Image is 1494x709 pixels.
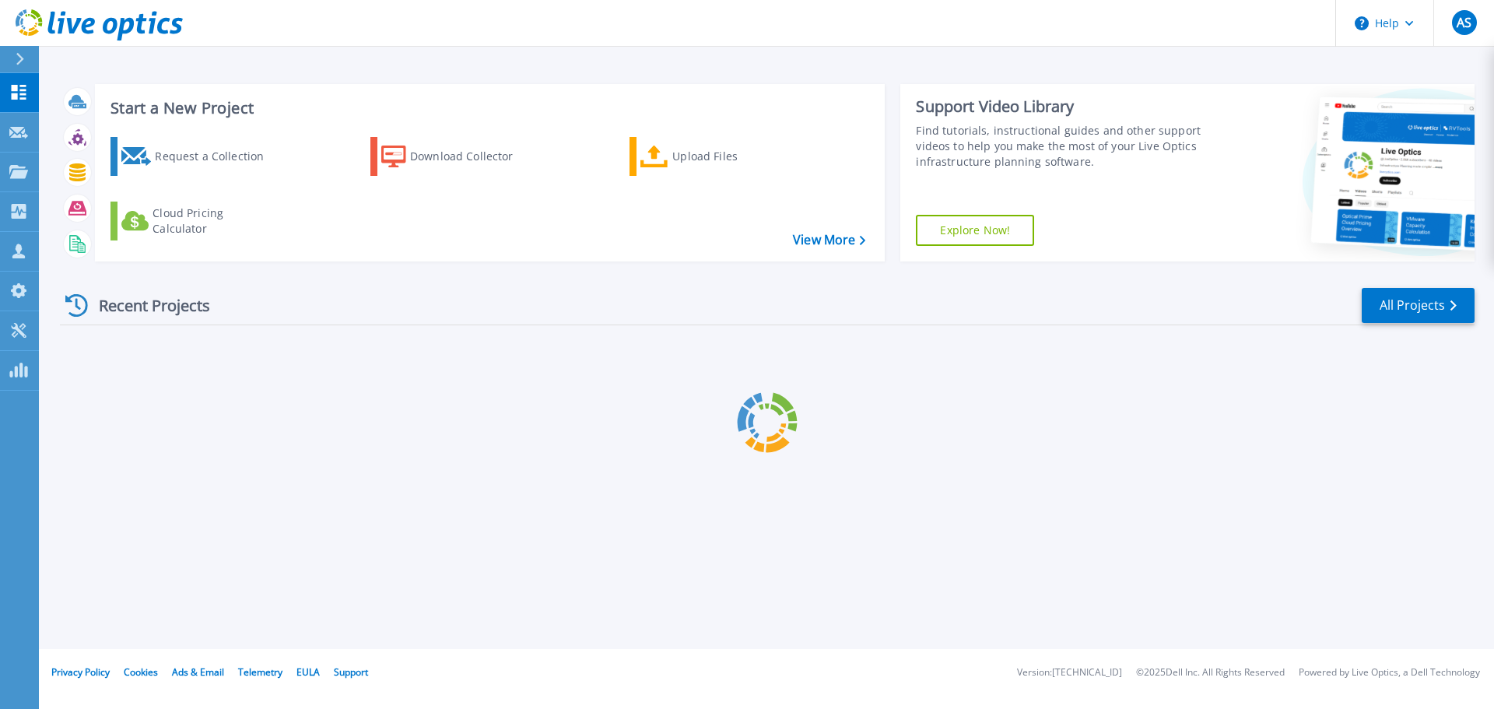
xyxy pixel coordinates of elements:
a: Support [334,665,368,679]
a: Explore Now! [916,215,1034,246]
a: Cookies [124,665,158,679]
div: Download Collector [410,141,535,172]
a: Privacy Policy [51,665,110,679]
div: Request a Collection [155,141,279,172]
div: Recent Projects [60,286,231,325]
h3: Start a New Project [110,100,865,117]
div: Upload Files [672,141,797,172]
a: Upload Files [630,137,803,176]
a: All Projects [1362,288,1475,323]
div: Support Video Library [916,97,1208,117]
div: Cloud Pricing Calculator [153,205,277,237]
span: AS [1457,16,1471,29]
li: Powered by Live Optics, a Dell Technology [1299,668,1480,678]
li: © 2025 Dell Inc. All Rights Reserved [1136,668,1285,678]
a: EULA [296,665,320,679]
a: Download Collector [370,137,544,176]
a: View More [793,233,865,247]
a: Ads & Email [172,665,224,679]
li: Version: [TECHNICAL_ID] [1017,668,1122,678]
div: Find tutorials, instructional guides and other support videos to help you make the most of your L... [916,123,1208,170]
a: Request a Collection [110,137,284,176]
a: Cloud Pricing Calculator [110,202,284,240]
a: Telemetry [238,665,282,679]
